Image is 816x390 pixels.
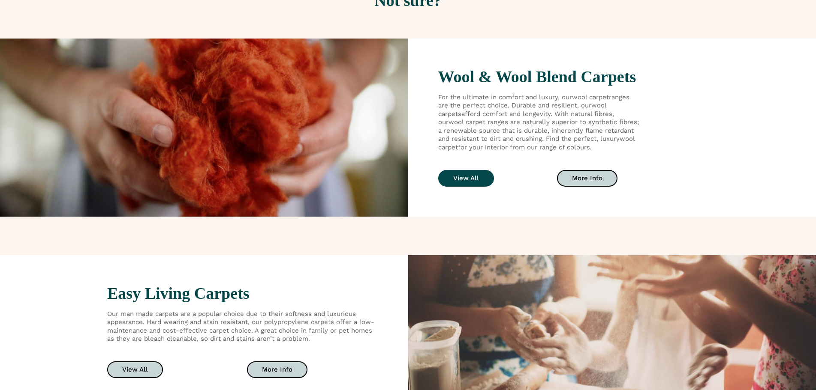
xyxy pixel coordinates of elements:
[438,93,629,110] span: ranges are the perfect choice. Durable and resilient, our
[438,135,635,151] span: wool carpet
[107,285,378,301] h2: Easy Living Carpets
[438,110,614,126] span: afford comfort and longevity. With natural fibres, our
[453,175,479,182] span: View All
[438,101,606,118] span: wool carpets
[122,366,148,373] span: View All
[438,118,639,143] span: anges are naturally superior to synthetic fibres; a renewable source that is durable, inherently ...
[438,68,786,85] h2: Wool & Wool Blend Carpets
[572,93,609,101] span: wool carpet
[438,170,494,187] a: View All
[449,118,490,126] span: wool carpet r
[557,170,617,187] a: More Info
[262,366,292,373] span: More Info
[107,310,374,343] span: Our man made carpets are a popular choice due to their softness and luxurious appearance. Hard we...
[247,361,307,378] a: More Info
[438,93,572,101] span: For the ultimate in comfort and luxury, our
[458,143,592,151] span: for your interior from our range of colours.
[572,175,602,182] span: More Info
[107,361,163,378] a: View All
